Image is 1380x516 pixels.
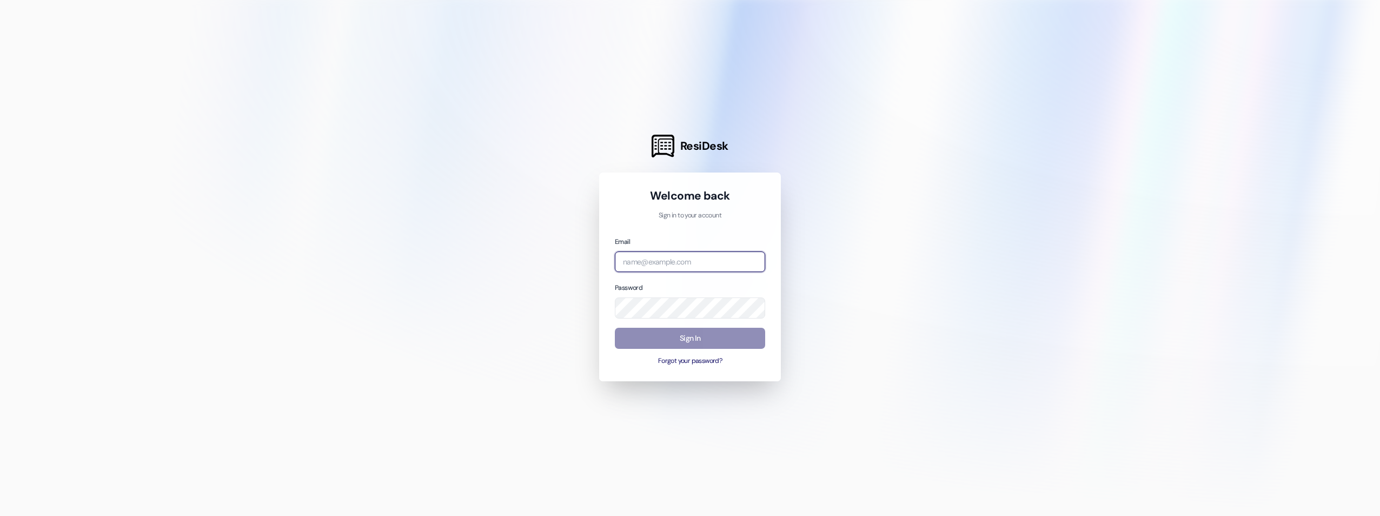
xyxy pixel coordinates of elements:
[615,237,630,246] label: Email
[680,138,728,154] span: ResiDesk
[615,328,765,349] button: Sign In
[615,188,765,203] h1: Welcome back
[615,356,765,366] button: Forgot your password?
[615,252,765,273] input: name@example.com
[615,211,765,221] p: Sign in to your account
[615,283,642,292] label: Password
[652,135,674,157] img: ResiDesk Logo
